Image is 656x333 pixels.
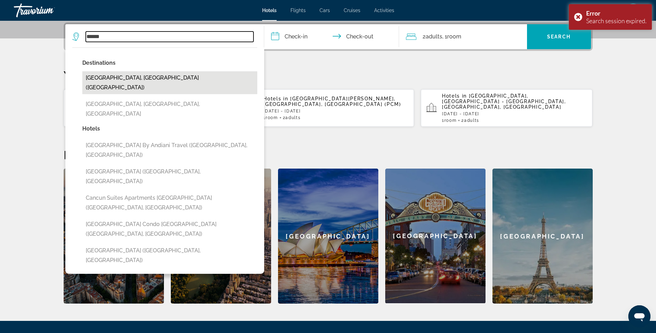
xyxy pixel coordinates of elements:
[64,89,235,127] button: Hotels in [GEOGRAPHIC_DATA], [GEOGRAPHIC_DATA] ([GEOGRAPHIC_DATA])[DATE] - [DATE]1Room2Adults
[64,68,593,82] p: Your Recent Searches
[82,98,257,120] button: [GEOGRAPHIC_DATA], [GEOGRAPHIC_DATA], [GEOGRAPHIC_DATA]
[385,169,486,304] a: [GEOGRAPHIC_DATA]
[65,24,591,49] div: Search widget
[82,165,257,188] button: [GEOGRAPHIC_DATA] ([GEOGRAPHIC_DATA], [GEOGRAPHIC_DATA])
[82,244,257,267] button: [GEOGRAPHIC_DATA] ([GEOGRAPHIC_DATA], [GEOGRAPHIC_DATA])
[442,118,456,123] span: 1
[64,148,593,162] h2: Featured Destinations
[266,115,278,120] span: Room
[444,118,457,123] span: Room
[399,24,527,49] button: Travelers: 2 adults, 0 children
[264,24,399,49] button: Check in and out dates
[278,169,378,304] a: [GEOGRAPHIC_DATA]
[447,33,461,40] span: Room
[492,169,593,304] a: [GEOGRAPHIC_DATA]
[586,17,647,25] div: Search session expired.
[263,109,408,114] p: [DATE] - [DATE]
[262,8,277,13] a: Hotels
[242,89,414,127] button: Hotels in [GEOGRAPHIC_DATA][PERSON_NAME], [GEOGRAPHIC_DATA], [GEOGRAPHIC_DATA] (PCM)[DATE] - [DAT...
[344,8,360,13] a: Cruises
[586,9,647,17] div: Error
[442,32,461,42] span: , 1
[14,1,83,19] a: Travorium
[442,93,467,99] span: Hotels in
[285,115,301,120] span: Adults
[442,93,566,110] span: [GEOGRAPHIC_DATA], [GEOGRAPHIC_DATA] - [GEOGRAPHIC_DATA], [GEOGRAPHIC_DATA], [GEOGRAPHIC_DATA]
[628,305,650,327] iframe: Button to launch messaging window
[461,118,479,123] span: 2
[82,218,257,241] button: [GEOGRAPHIC_DATA] Condo [GEOGRAPHIC_DATA] ([GEOGRAPHIC_DATA], [GEOGRAPHIC_DATA])
[290,8,306,13] a: Flights
[82,58,257,68] p: Destinations
[263,115,278,120] span: 1
[423,32,442,42] span: 2
[624,3,642,18] button: User Menu
[374,8,394,13] a: Activities
[263,96,288,101] span: Hotels in
[82,191,257,214] button: Cancun Suites Apartments [GEOGRAPHIC_DATA] ([GEOGRAPHIC_DATA], [GEOGRAPHIC_DATA])
[464,118,479,123] span: Adults
[442,111,587,116] p: [DATE] - [DATE]
[263,96,401,107] span: [GEOGRAPHIC_DATA][PERSON_NAME], [GEOGRAPHIC_DATA], [GEOGRAPHIC_DATA] (PCM)
[82,71,257,94] button: [GEOGRAPHIC_DATA], [GEOGRAPHIC_DATA] ([GEOGRAPHIC_DATA])
[64,169,164,304] a: [GEOGRAPHIC_DATA]
[547,34,571,39] span: Search
[82,124,257,134] p: Hotels
[527,24,591,49] button: Search
[320,8,330,13] a: Cars
[426,33,442,40] span: Adults
[283,115,301,120] span: 2
[82,139,257,162] button: [GEOGRAPHIC_DATA] By Andiani Travel ([GEOGRAPHIC_DATA], [GEOGRAPHIC_DATA])
[421,89,593,127] button: Hotels in [GEOGRAPHIC_DATA], [GEOGRAPHIC_DATA] - [GEOGRAPHIC_DATA], [GEOGRAPHIC_DATA], [GEOGRAPHI...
